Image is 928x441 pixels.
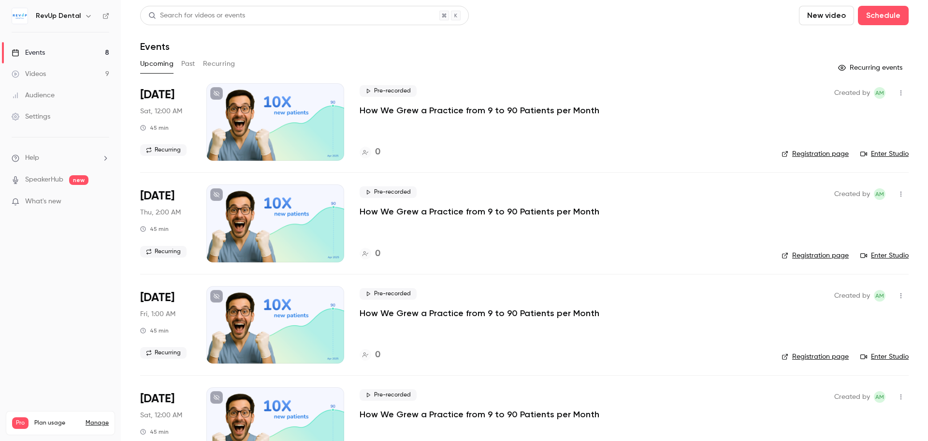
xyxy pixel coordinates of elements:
li: help-dropdown-opener [12,153,109,163]
span: Adrian Mihai [874,391,885,403]
span: Sat, 12:00 AM [140,411,182,420]
span: Fri, 1:00 AM [140,309,175,319]
span: Adrian Mihai [874,188,885,200]
a: 0 [360,247,380,260]
h4: 0 [375,247,380,260]
span: new [69,175,88,185]
span: Pro [12,417,29,429]
button: Recurring events [834,60,909,76]
a: 0 [360,146,380,159]
span: Adrian Mihai [874,290,885,302]
span: Recurring [140,347,187,359]
span: Sat, 12:00 AM [140,106,182,116]
button: Schedule [858,6,909,25]
button: Upcoming [140,56,174,72]
a: Enter Studio [860,352,909,362]
button: New video [799,6,854,25]
a: Manage [86,419,109,427]
span: Created by [834,87,870,99]
span: Pre-recorded [360,288,417,300]
h1: Events [140,41,170,52]
div: Aug 20 Wed, 7:00 PM (America/Toronto) [140,184,191,262]
div: 45 min [140,225,169,233]
a: How We Grew a Practice from 9 to 90 Patients per Month [360,307,599,319]
div: Aug 15 Fri, 5:00 PM (America/Toronto) [140,83,191,161]
span: AM [875,87,884,99]
span: Recurring [140,144,187,156]
h4: 0 [375,349,380,362]
span: Created by [834,188,870,200]
div: 45 min [140,428,169,436]
div: Settings [12,112,50,122]
div: Aug 21 Thu, 6:00 PM (America/Toronto) [140,286,191,364]
span: [DATE] [140,188,174,204]
a: How We Grew a Practice from 9 to 90 Patients per Month [360,105,599,116]
span: Help [25,153,39,163]
h4: 0 [375,146,380,159]
a: SpeakerHub [25,175,63,185]
span: AM [875,188,884,200]
span: [DATE] [140,87,174,103]
a: 0 [360,349,380,362]
span: [DATE] [140,391,174,407]
span: Pre-recorded [360,389,417,401]
img: RevUp Dental [12,8,28,24]
div: Search for videos or events [148,11,245,21]
span: Thu, 2:00 AM [140,208,181,217]
div: 45 min [140,327,169,335]
span: Created by [834,391,870,403]
span: Recurring [140,246,187,258]
div: Events [12,48,45,58]
div: 45 min [140,124,169,132]
a: Enter Studio [860,251,909,260]
a: How We Grew a Practice from 9 to 90 Patients per Month [360,206,599,217]
a: Registration page [782,251,849,260]
button: Recurring [203,56,235,72]
span: Created by [834,290,870,302]
span: Pre-recorded [360,186,417,198]
span: What's new [25,197,61,207]
a: How We Grew a Practice from 9 to 90 Patients per Month [360,409,599,420]
span: Adrian Mihai [874,87,885,99]
span: AM [875,391,884,403]
span: Pre-recorded [360,85,417,97]
a: Registration page [782,352,849,362]
span: Plan usage [34,419,80,427]
div: Videos [12,69,46,79]
div: Audience [12,91,55,100]
span: AM [875,290,884,302]
a: Registration page [782,149,849,159]
span: [DATE] [140,290,174,305]
a: Enter Studio [860,149,909,159]
h6: RevUp Dental [36,11,81,21]
button: Past [181,56,195,72]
